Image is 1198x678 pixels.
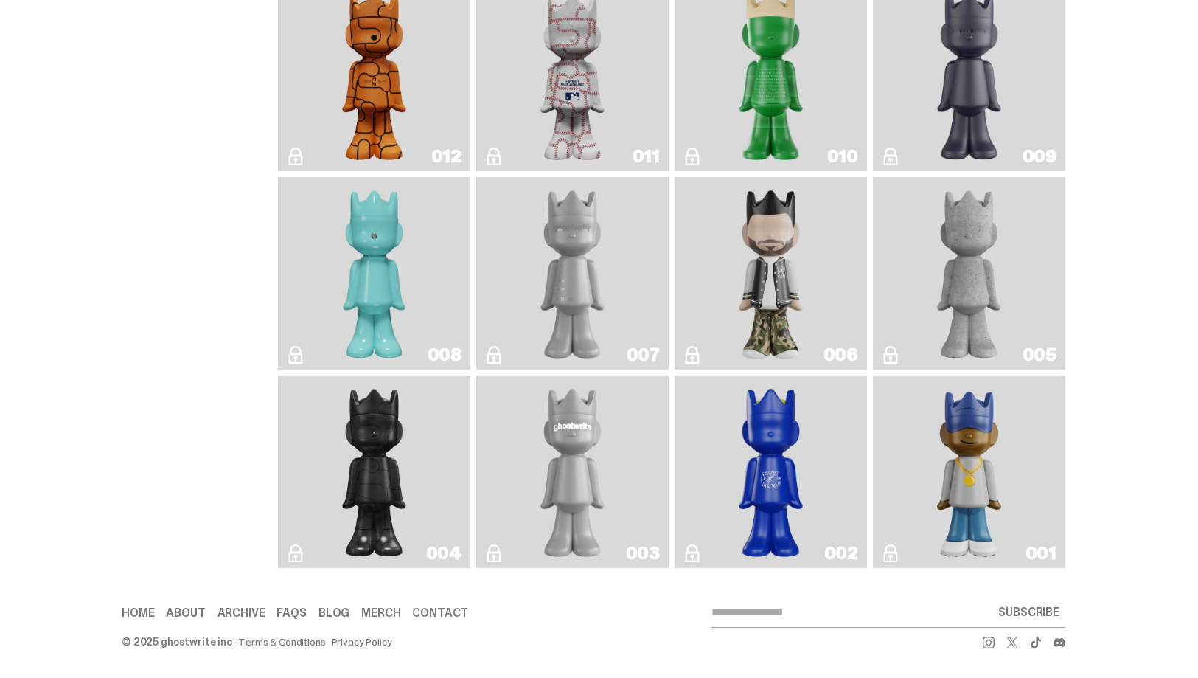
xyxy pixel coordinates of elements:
div: 005 [1023,346,1056,364]
img: Rocky's Matcha [732,381,810,562]
div: 009 [1023,148,1056,165]
div: 004 [426,544,462,562]
a: Rocky's Matcha [683,381,858,562]
div: © 2025 ghostwrite inc [122,637,232,647]
div: 006 [823,346,858,364]
img: Toy Store [335,381,414,562]
a: ghost repose [485,183,660,364]
button: SUBSCRIBE [992,598,1065,627]
div: 008 [428,346,462,364]
div: 010 [827,148,858,165]
a: Concrete [882,183,1056,364]
div: 003 [626,544,660,562]
a: Contact [412,607,468,619]
a: Archive [217,607,265,619]
img: ghostwriter [534,381,612,562]
img: Concrete [930,183,1009,364]
a: About [166,607,205,619]
a: ghostwriter [485,381,660,562]
a: Privacy Policy [332,637,392,647]
div: 011 [633,148,660,165]
img: Eastside Golf [930,381,1007,562]
a: Eastside Golf [882,381,1056,562]
img: ghost repose [534,183,612,364]
a: Robin [287,183,462,364]
a: FAQs [276,607,306,619]
img: Robin [335,183,414,364]
a: Blog [318,607,349,619]
div: 012 [431,148,462,165]
a: Toy Store [287,381,462,562]
div: 001 [1025,544,1056,562]
a: Home [122,607,154,619]
div: 002 [824,544,858,562]
a: Merch [361,607,400,619]
img: Amiri [732,183,810,364]
div: 007 [627,346,660,364]
a: Amiri [683,183,858,364]
a: Terms & Conditions [238,637,325,647]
